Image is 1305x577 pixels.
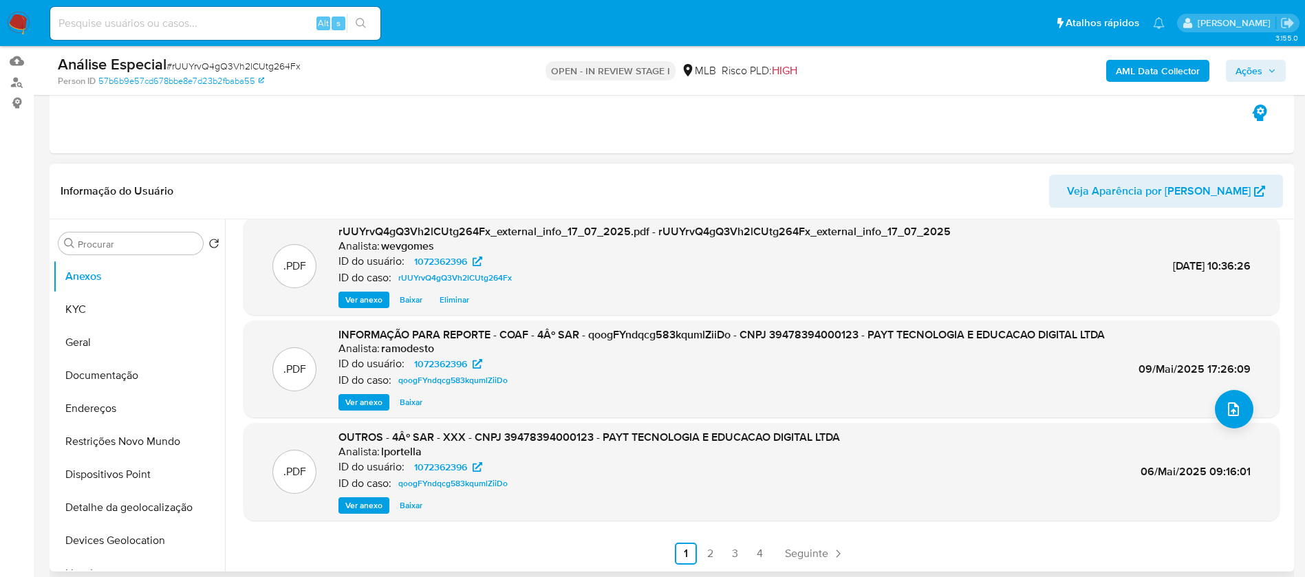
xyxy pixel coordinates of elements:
[338,224,951,239] span: rUUYrvQ4gQ3Vh2lCUtg264Fx_external_info_17_07_2025.pdf - rUUYrvQ4gQ3Vh2lCUtg264Fx_external_info_17...
[53,293,225,326] button: KYC
[440,293,469,307] span: Eliminar
[1116,60,1200,82] b: AML Data Collector
[398,270,512,286] span: rUUYrvQ4gQ3Vh2lCUtg264Fx
[1153,17,1165,29] a: Notificações
[1049,175,1283,208] button: Veja Aparência por [PERSON_NAME]
[700,543,722,565] a: Vá para a página 2
[393,394,429,411] button: Baixar
[433,292,476,308] button: Eliminar
[675,543,697,565] a: Vá para a página 1
[1067,175,1251,208] span: Veja Aparência por [PERSON_NAME]
[318,17,329,30] span: Alt
[345,395,382,409] span: Ver anexo
[338,342,380,356] p: Analista:
[338,292,389,308] button: Ver anexo
[1226,60,1286,82] button: Ações
[338,460,405,474] p: ID do usuário:
[406,253,490,270] a: 1072362396
[381,342,434,356] h6: ramodesto
[393,497,429,514] button: Baixar
[400,293,422,307] span: Baixar
[78,238,197,250] input: Procurar
[1139,361,1251,377] span: 09/Mai/2025 17:26:09
[1066,16,1139,30] span: Atalhos rápidos
[98,75,264,87] a: 57b6b9e57cd678bbe8e7d23b2fbaba55
[1215,390,1253,428] button: upload-file
[338,373,391,387] p: ID do caso:
[414,253,467,270] span: 1072362396
[414,459,467,475] span: 1072362396
[53,425,225,458] button: Restrições Novo Mundo
[336,17,341,30] span: s
[50,14,380,32] input: Pesquise usuários ou casos...
[546,61,676,80] p: OPEN - IN REVIEW STAGE I
[338,254,405,268] p: ID do usuário:
[338,445,380,459] p: Analista:
[347,14,375,33] button: search-icon
[1275,32,1298,43] span: 3.155.0
[381,239,434,253] h6: wevgomes
[681,63,716,78] div: MLB
[1236,60,1262,82] span: Ações
[1280,16,1295,30] a: Sair
[398,372,508,389] span: qoogFYndqcg583kqumlZiiDo
[53,491,225,524] button: Detalhe da geolocalização
[400,395,422,409] span: Baixar
[338,239,380,253] p: Analista:
[338,429,840,445] span: OUTROS - 4Âº SAR - XXX - CNPJ 39478394000123 - PAYT TECNOLOGIA E EDUCACAO DIGITAL LTDA
[749,543,771,565] a: Vá para a página 4
[58,75,96,87] b: Person ID
[244,543,1280,565] nav: Paginação
[1106,60,1209,82] button: AML Data Collector
[772,63,797,78] span: HIGH
[414,356,467,372] span: 1072362396
[58,53,166,75] b: Análise Especial
[338,357,405,371] p: ID do usuário:
[338,271,391,285] p: ID do caso:
[1198,17,1275,30] p: weverton.gomes@mercadopago.com.br
[283,362,306,377] p: .PDF
[283,464,306,479] p: .PDF
[1141,464,1251,479] span: 06/Mai/2025 09:16:01
[345,293,382,307] span: Ver anexo
[406,356,490,372] a: 1072362396
[53,392,225,425] button: Endereços
[393,372,513,389] a: qoogFYndqcg583kqumlZiiDo
[1173,258,1251,274] span: [DATE] 10:36:26
[61,184,173,198] h1: Informação do Usuário
[338,477,391,490] p: ID do caso:
[393,475,513,492] a: qoogFYndqcg583kqumlZiiDo
[53,260,225,293] button: Anexos
[53,326,225,359] button: Geral
[338,497,389,514] button: Ver anexo
[722,63,797,78] span: Risco PLD:
[724,543,746,565] a: Vá para a página 3
[779,543,850,565] a: Seguinte
[53,458,225,491] button: Dispositivos Point
[338,394,389,411] button: Ver anexo
[393,292,429,308] button: Baixar
[785,548,828,559] span: Seguinte
[398,475,508,492] span: qoogFYndqcg583kqumlZiiDo
[393,270,517,286] a: rUUYrvQ4gQ3Vh2lCUtg264Fx
[166,59,301,73] span: # rUUYrvQ4gQ3Vh2lCUtg264Fx
[400,499,422,512] span: Baixar
[406,459,490,475] a: 1072362396
[345,499,382,512] span: Ver anexo
[64,238,75,249] button: Procurar
[338,327,1105,342] span: INFORMAÇÃO PARA REPORTE - COAF - 4Âº SAR - qoogFYndqcg583kqumlZiiDo - CNPJ 39478394000123 - PAYT ...
[53,524,225,557] button: Devices Geolocation
[381,445,422,459] h6: lportella
[208,238,219,253] button: Retornar ao pedido padrão
[283,259,306,274] p: .PDF
[53,359,225,392] button: Documentação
